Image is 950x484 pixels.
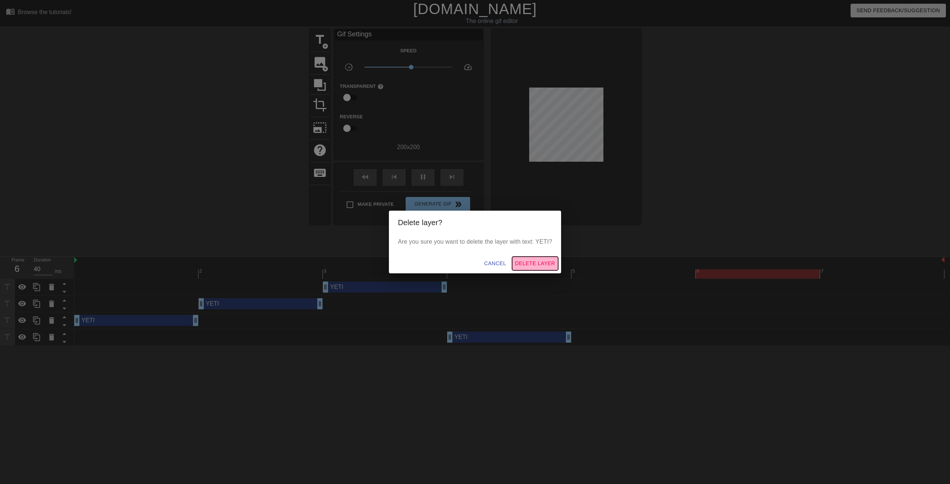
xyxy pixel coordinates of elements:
button: Cancel [481,257,509,270]
span: Cancel [484,259,506,268]
h2: Delete layer? [398,217,552,228]
button: Delete Layer [512,257,558,270]
p: Are you sure you want to delete the layer with text: YETI? [398,237,552,246]
span: Delete Layer [515,259,555,268]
